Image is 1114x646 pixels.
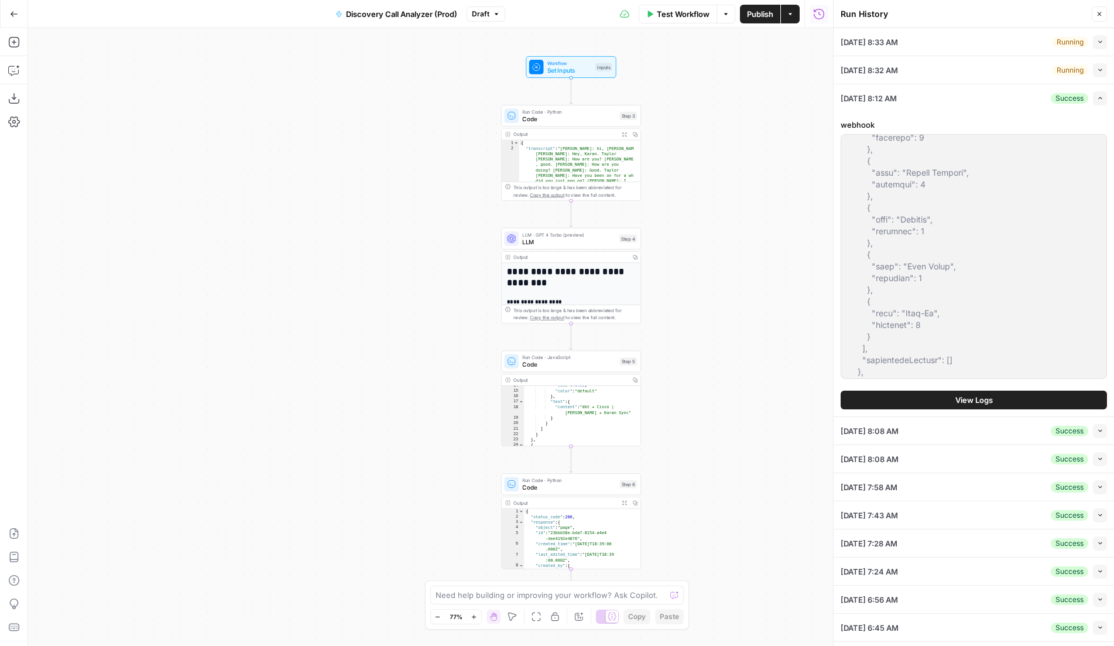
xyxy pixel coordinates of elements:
[502,399,525,404] div: 17
[530,315,564,320] span: Copy the output
[1051,538,1088,549] div: Success
[502,404,525,415] div: 18
[955,394,993,406] span: View Logs
[502,388,525,394] div: 15
[1051,623,1088,633] div: Success
[655,609,684,624] button: Paste
[502,421,525,426] div: 20
[513,307,637,322] div: This output is too large & has been abbreviated for review. to view the full content.
[519,508,523,514] span: Toggle code folding, rows 1 through 168
[595,63,612,71] div: Inputs
[841,622,899,634] span: [DATE] 6:45 AM
[1051,93,1088,104] div: Success
[1051,566,1088,577] div: Success
[841,510,898,521] span: [DATE] 7:43 AM
[501,56,641,78] div: WorkflowSet InputsInputs
[619,234,637,242] div: Step 4
[519,399,523,404] span: Toggle code folding, rows 17 through 19
[841,594,898,606] span: [DATE] 6:56 AM
[547,66,592,74] span: Set Inputs
[472,9,489,19] span: Draft
[502,519,525,525] div: 3
[740,5,780,23] button: Publish
[1052,65,1088,76] div: Running
[1051,510,1088,521] div: Success
[747,8,773,20] span: Publish
[513,254,627,261] div: Output
[841,538,897,549] span: [DATE] 7:28 AM
[502,432,525,437] div: 22
[570,78,573,104] g: Edge from start to step_3
[522,483,616,492] span: Code
[841,64,898,76] span: [DATE] 8:32 AM
[522,231,616,238] span: LLM · GPT 4 Turbo (preview)
[502,563,525,568] div: 8
[502,140,519,145] div: 1
[841,391,1107,409] button: View Logs
[620,112,637,120] div: Step 3
[501,473,641,569] div: Run Code · PythonCodeStep 6Output{ "status_code":200, "response":{ "object":"page", "id":"23bbb38...
[467,6,505,22] button: Draft
[502,437,525,442] div: 23
[522,360,616,369] span: Code
[570,446,573,473] g: Edge from step_5 to step_6
[502,530,525,541] div: 5
[570,323,573,350] g: Edge from step_4 to step_5
[328,5,464,23] button: Discovery Call Analyzer (Prod)
[628,611,646,622] span: Copy
[623,609,650,624] button: Copy
[660,611,679,622] span: Paste
[519,442,523,447] span: Toggle code folding, rows 24 through 45
[1051,426,1088,436] div: Success
[841,93,897,104] span: [DATE] 8:12 AM
[502,426,525,431] div: 21
[522,237,616,246] span: LLM
[620,480,637,488] div: Step 6
[502,552,525,563] div: 7
[1051,482,1088,493] div: Success
[570,201,573,227] g: Edge from step_3 to step_4
[502,514,525,519] div: 2
[522,477,616,484] span: Run Code · Python
[530,192,564,197] span: Copy the output
[841,425,899,437] span: [DATE] 8:08 AM
[519,563,523,568] span: Toggle code folding, rows 8 through 11
[522,108,616,115] span: Run Code · Python
[1052,37,1088,47] div: Running
[501,105,641,200] div: Run Code · PythonCodeStep 3Output{ "transcript":"[PERSON_NAME]: hi, [PERSON_NAME]. [PERSON_NAME]:...
[502,508,525,514] div: 1
[1051,594,1088,605] div: Success
[502,442,525,447] div: 24
[1051,454,1088,464] div: Success
[513,377,627,384] div: Output
[841,566,898,577] span: [DATE] 7:24 AM
[547,59,592,66] span: Workflow
[502,415,525,421] div: 19
[513,499,616,506] div: Output
[841,453,899,465] span: [DATE] 8:08 AM
[522,354,616,361] span: Run Code · JavaScript
[522,114,616,123] span: Code
[620,357,637,365] div: Step 5
[639,5,717,23] button: Test Workflow
[657,8,709,20] span: Test Workflow
[513,131,616,138] div: Output
[513,184,637,199] div: This output is too large & has been abbreviated for review. to view the full content.
[514,140,519,145] span: Toggle code folding, rows 1 through 3
[502,541,525,552] div: 6
[346,8,457,20] span: Discovery Call Analyzer (Prod)
[841,119,1107,131] label: webhook
[841,481,897,493] span: [DATE] 7:58 AM
[502,568,525,573] div: 9
[501,351,641,446] div: Run Code · JavaScriptCodeStep 5Output "code":false, "color":"default" }, "text":{ "content":"dbt ...
[502,394,525,399] div: 16
[519,519,523,525] span: Toggle code folding, rows 3 through 157
[502,525,525,530] div: 4
[841,36,898,48] span: [DATE] 8:33 AM
[450,612,462,621] span: 77%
